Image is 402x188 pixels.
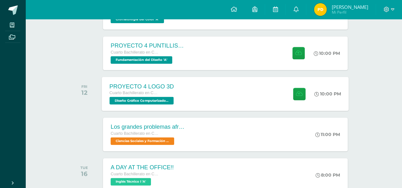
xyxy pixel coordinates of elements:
[314,3,327,16] img: 760669a201a07a8a0c58fa0d8166614b.png
[81,89,87,96] div: 12
[111,56,172,64] span: Fundamentación del Diseño 'A'
[111,50,158,55] span: Cuarto Bachillerato en CCLL con Orientación en Diseño Gráfico
[110,83,175,90] div: PROYECTO 4 LOGO 3D
[111,124,187,130] div: Los grandes problemas afrontados
[80,165,88,170] div: TUE
[331,10,368,15] span: Mi Perfil
[111,131,158,136] span: Cuarto Bachillerato en CCLL con Orientación en Diseño Gráfico
[111,137,174,145] span: Ciencias Sociales y Formación Ciudadana 'A'
[331,4,368,10] span: [PERSON_NAME]
[111,16,164,23] span: Cromatología del Color 'A'
[111,42,187,49] div: PROYECTO 4 PUNTILLISMO
[111,164,174,171] div: A DAY AT THE OFFICE!!
[314,50,340,56] div: 10:00 PM
[110,91,158,95] span: Cuarto Bachillerato en CCLL con Orientación en Diseño Gráfico
[110,97,174,104] span: Diseño Gráfico Computarizado 'A'
[316,172,340,178] div: 8:00 PM
[111,178,151,185] span: Inglés Técnico I 'A'
[80,170,88,178] div: 16
[81,84,87,89] div: FRI
[315,91,341,97] div: 10:00 PM
[111,172,158,176] span: Cuarto Bachillerato en CCLL con Orientación en Diseño Gráfico
[315,132,340,137] div: 11:00 PM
